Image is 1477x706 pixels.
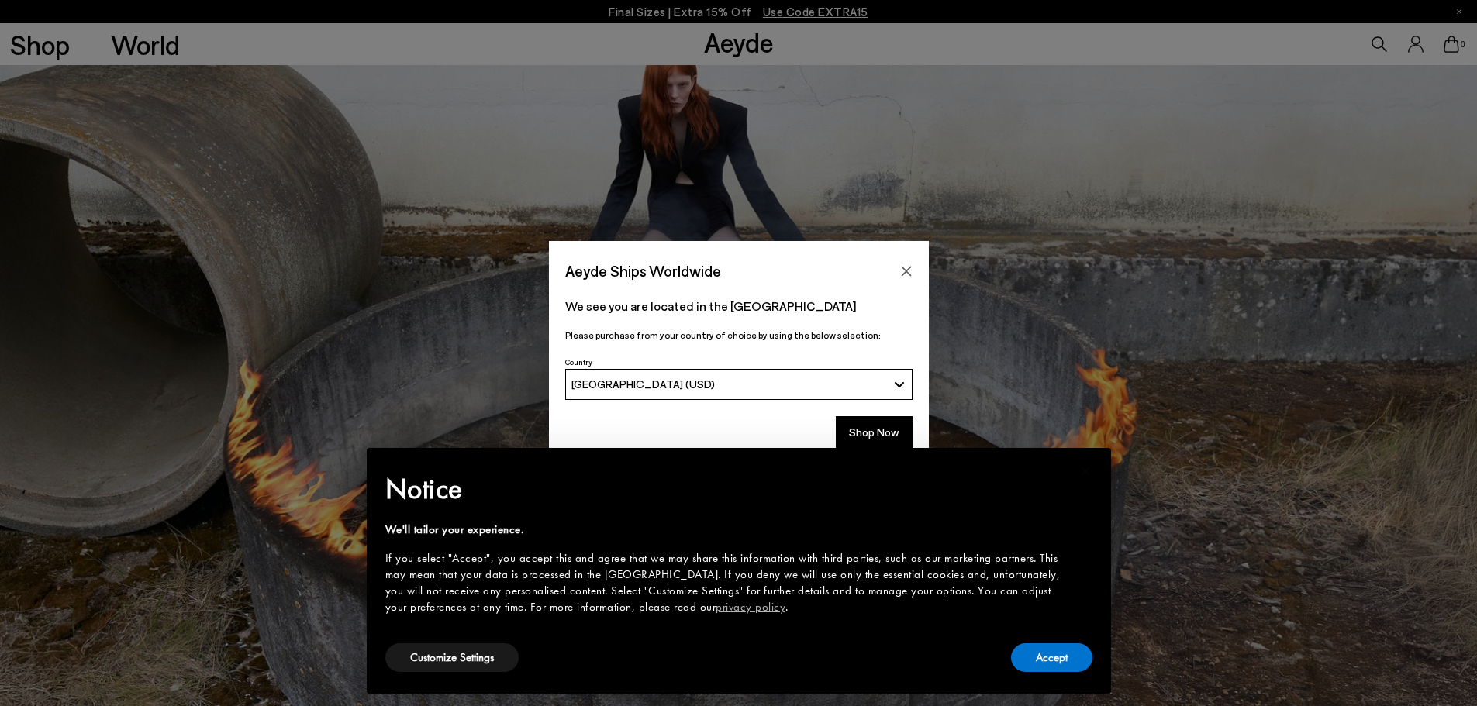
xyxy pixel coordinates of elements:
[716,599,785,615] a: privacy policy
[895,260,918,283] button: Close
[1011,643,1092,672] button: Accept
[836,416,913,449] button: Shop Now
[565,328,913,343] p: Please purchase from your country of choice by using the below selection:
[1081,459,1091,483] span: ×
[571,377,715,391] span: [GEOGRAPHIC_DATA] (USD)
[565,297,913,315] p: We see you are located in the [GEOGRAPHIC_DATA]
[385,550,1068,615] div: If you select "Accept", you accept this and agree that we may share this information with third p...
[565,257,721,284] span: Aeyde Ships Worldwide
[1068,453,1105,490] button: Close this notice
[385,469,1068,509] h2: Notice
[385,522,1068,538] div: We'll tailor your experience.
[385,643,519,672] button: Customize Settings
[565,357,592,367] span: Country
